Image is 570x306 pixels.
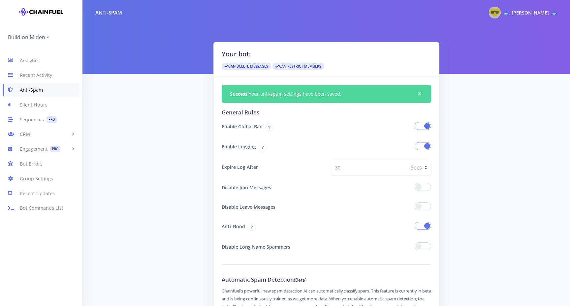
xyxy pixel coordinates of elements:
[217,200,327,214] label: Disable Leave Messages
[294,277,306,283] small: (Beta)
[217,160,327,175] label: Expire Log After
[248,224,256,231] span: Mute user if they send more than 3 messages in the last 2 seconds. Only works for supergroups.
[8,32,49,43] a: Build on Miden
[222,49,431,59] h2: Your bot:
[416,91,423,97] span: ×
[50,146,60,153] span: PRO
[217,119,327,135] label: Enable Global Ban
[230,91,249,97] strong: Success!
[272,63,324,70] span: Can Restrict Members
[19,5,63,18] img: chainfuel-logo
[222,108,431,117] h3: General Rules
[95,9,122,16] div: Anti-Spam
[217,180,327,195] label: Disable Join Messages
[217,240,327,254] label: Disable Long Name Spammers
[217,139,327,155] label: Enable Logging
[259,144,267,151] span: When the bot deletes/bans a message/bot, send a message into the group with the reasoning. Does n...
[222,275,431,284] h3: Automatic Spam Detection
[230,91,341,97] span: Your anti-spam settings have been saved.
[416,91,423,97] button: Close
[331,160,406,175] input: eg 15, 30, 60
[3,83,79,98] a: Anti-Spam
[484,5,557,20] a: @gaylordwarner Photo 🐟. [PERSON_NAME] .🐟
[265,123,273,131] span: Ban users who have been identified as spammers or as bots by Chainfuel's moderation team.
[47,116,57,123] span: PRO
[217,219,327,234] label: Anti-Flood
[489,7,501,18] img: @gaylordwarner Photo
[503,10,557,16] span: 🐟. [PERSON_NAME] .🐟
[222,63,271,70] span: Can Delete Messages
